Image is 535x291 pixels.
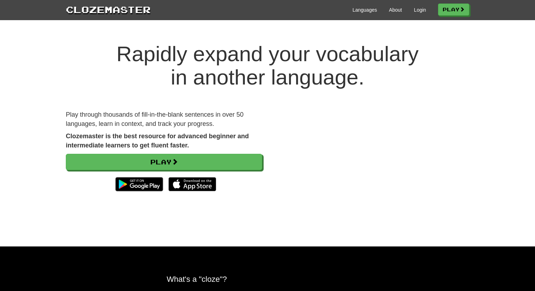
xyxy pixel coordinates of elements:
strong: Clozemaster is the best resource for advanced beginner and intermediate learners to get fluent fa... [66,133,249,149]
img: Download_on_the_App_Store_Badge_US-UK_135x40-25178aeef6eb6b83b96f5f2d004eda3bffbb37122de64afbaef7... [168,177,216,191]
a: About [389,6,402,13]
a: Languages [352,6,377,13]
a: Clozemaster [66,3,151,16]
a: Play [66,154,262,170]
p: Play through thousands of fill-in-the-blank sentences in over 50 languages, learn in context, and... [66,110,262,128]
a: Play [438,4,469,16]
a: Login [414,6,426,13]
img: Get it on Google Play [112,174,167,195]
h2: What's a "cloze"? [167,275,368,284]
